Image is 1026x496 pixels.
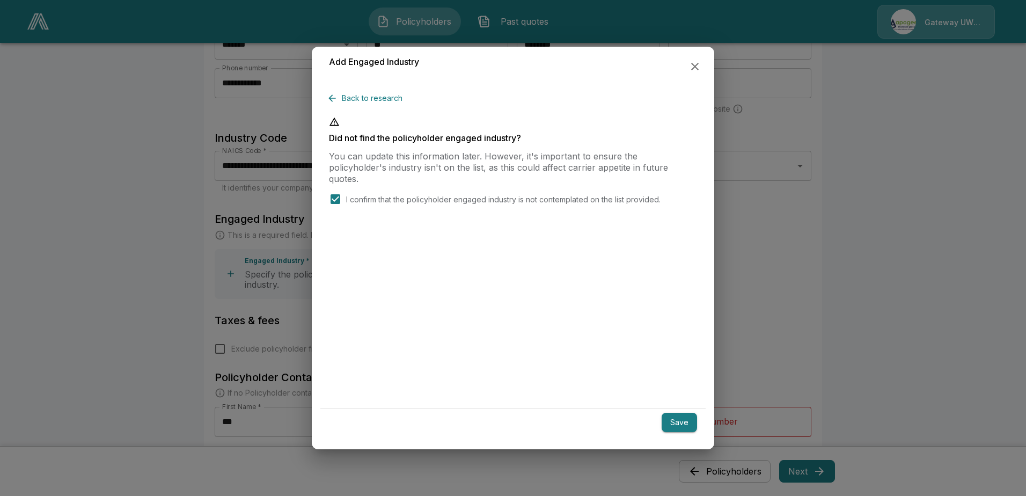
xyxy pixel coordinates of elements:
p: Did not find the policyholder engaged industry? [329,134,697,142]
h6: Add Engaged Industry [329,55,419,69]
p: I confirm that the policyholder engaged industry is not contemplated on the list provided. [346,194,661,205]
button: Back to research [329,89,407,108]
button: Save [662,413,697,433]
p: You can update this information later. However, it's important to ensure the policyholder's indus... [329,151,697,184]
